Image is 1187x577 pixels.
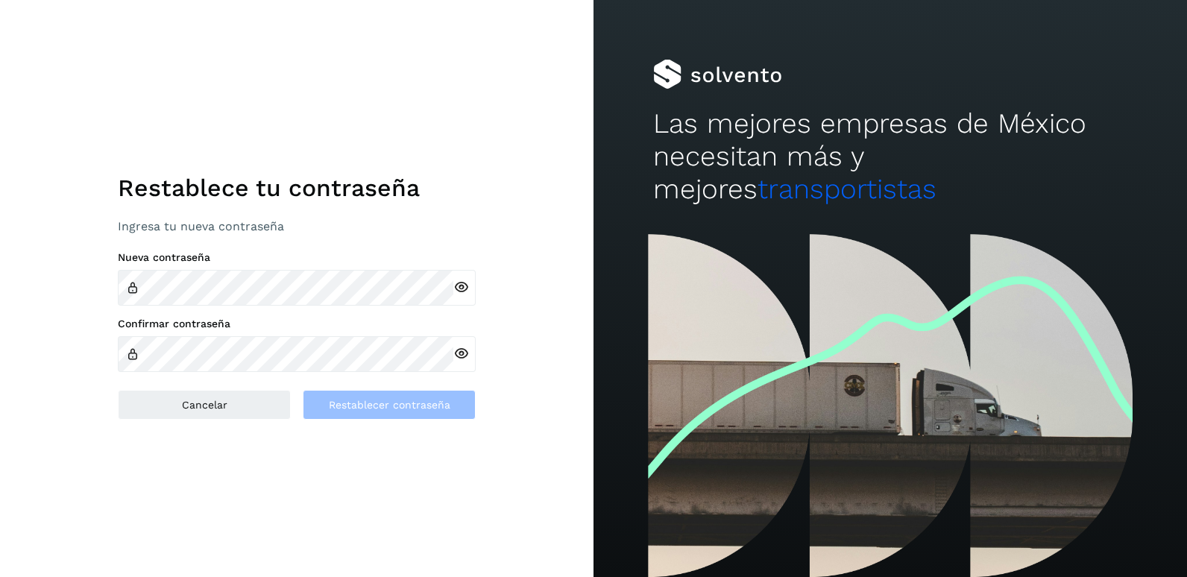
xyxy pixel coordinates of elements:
span: Cancelar [182,400,227,410]
button: Restablecer contraseña [303,390,476,420]
h1: Restablece tu contraseña [118,174,476,202]
h2: Las mejores empresas de México necesitan más y mejores [653,107,1128,206]
span: Restablecer contraseña [329,400,450,410]
button: Cancelar [118,390,291,420]
label: Confirmar contraseña [118,318,476,330]
label: Nueva contraseña [118,251,476,264]
span: transportistas [758,173,936,205]
p: Ingresa tu nueva contraseña [118,219,476,233]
